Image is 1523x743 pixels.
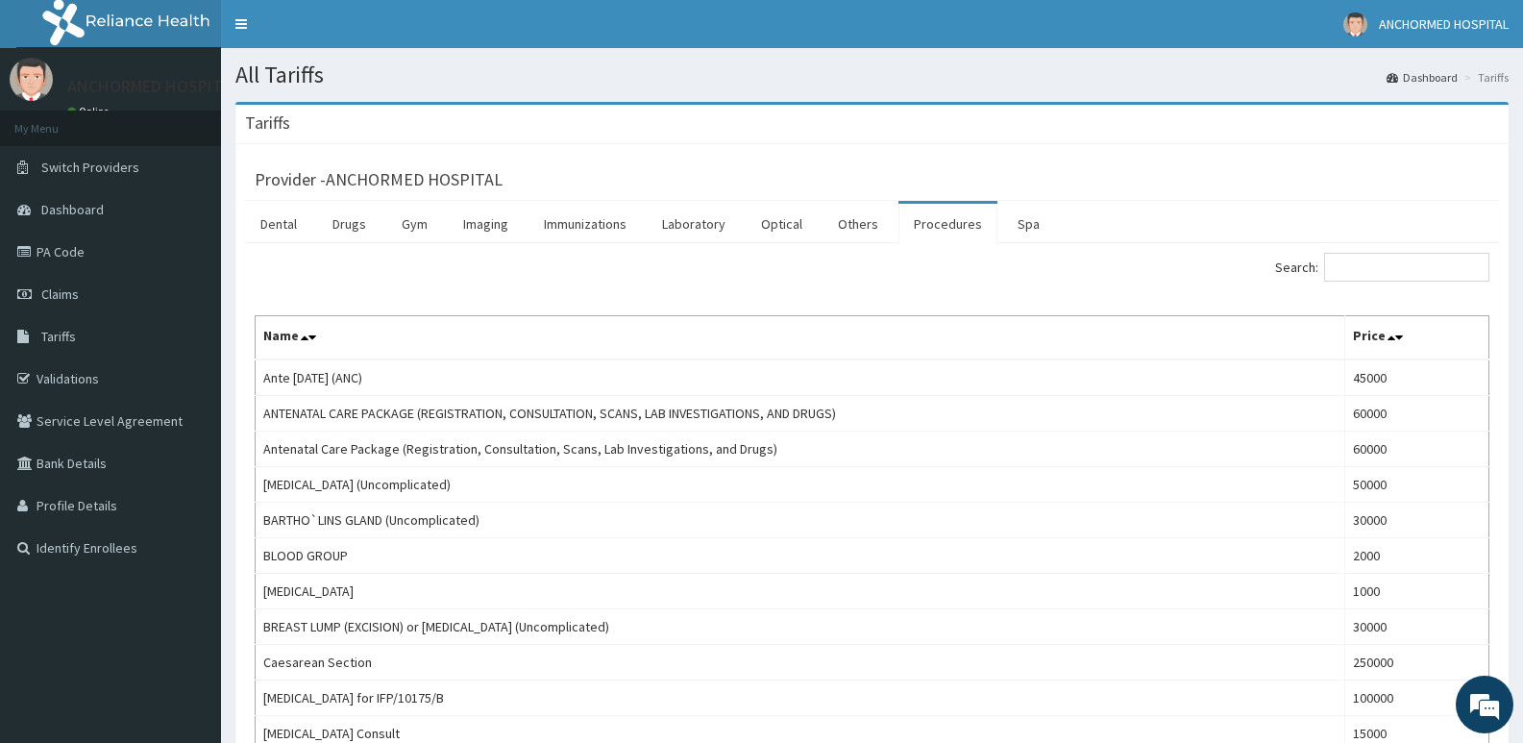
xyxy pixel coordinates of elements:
td: 60000 [1345,432,1489,467]
span: Tariffs [41,328,76,345]
span: Claims [41,285,79,303]
a: Laboratory [647,204,741,244]
td: 2000 [1345,538,1489,574]
td: BARTHO`LINS GLAND (Uncomplicated) [256,503,1345,538]
span: Dashboard [41,201,104,218]
span: Switch Providers [41,159,139,176]
td: 1000 [1345,574,1489,609]
img: d_794563401_company_1708531726252_794563401 [36,96,78,144]
div: Minimize live chat window [315,10,361,56]
td: 50000 [1345,467,1489,503]
span: We're online! [111,242,265,436]
h3: Tariffs [245,114,290,132]
li: Tariffs [1460,69,1509,86]
a: Drugs [317,204,381,244]
td: [MEDICAL_DATA] [256,574,1345,609]
a: Online [67,105,113,118]
a: Procedures [898,204,997,244]
a: Optical [746,204,818,244]
td: Caesarean Section [256,645,1345,681]
td: Ante [DATE] (ANC) [256,359,1345,396]
td: 30000 [1345,609,1489,645]
span: ANCHORMED HOSPITAL [1379,15,1509,33]
td: 45000 [1345,359,1489,396]
th: Price [1345,316,1489,360]
td: BREAST LUMP (EXCISION) or [MEDICAL_DATA] (Uncomplicated) [256,609,1345,645]
img: User Image [1343,12,1367,37]
img: User Image [10,58,53,101]
td: [MEDICAL_DATA] (Uncomplicated) [256,467,1345,503]
a: Imaging [448,204,524,244]
td: 30000 [1345,503,1489,538]
a: Dental [245,204,312,244]
td: BLOOD GROUP [256,538,1345,574]
td: [MEDICAL_DATA] for IFP/10175/B [256,681,1345,716]
td: Antenatal Care Package (Registration, Consultation, Scans, Lab Investigations, and Drugs) [256,432,1345,467]
textarea: Type your message and hit 'Enter' [10,525,366,592]
td: 250000 [1345,645,1489,681]
th: Name [256,316,1345,360]
input: Search: [1324,253,1489,282]
h1: All Tariffs [235,62,1509,87]
a: Immunizations [528,204,642,244]
a: Others [823,204,894,244]
a: Gym [386,204,443,244]
label: Search: [1275,253,1489,282]
h3: Provider - ANCHORMED HOSPITAL [255,171,503,188]
td: ANTENATAL CARE PACKAGE (REGISTRATION, CONSULTATION, SCANS, LAB INVESTIGATIONS, AND DRUGS) [256,396,1345,432]
a: Spa [1002,204,1055,244]
a: Dashboard [1387,69,1458,86]
td: 100000 [1345,681,1489,716]
td: 60000 [1345,396,1489,432]
div: Chat with us now [100,108,323,133]
p: ANCHORMED HOSPITAL [67,78,240,95]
